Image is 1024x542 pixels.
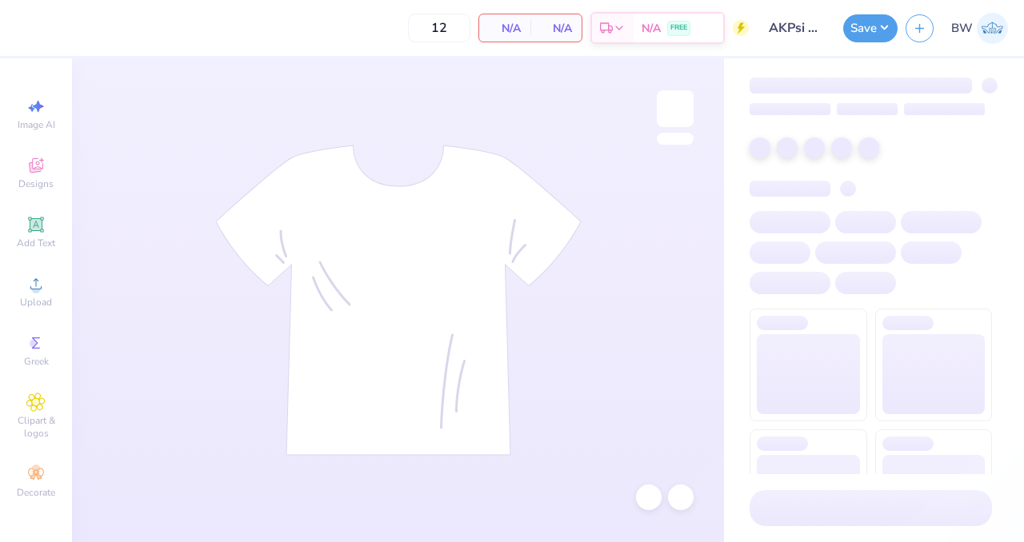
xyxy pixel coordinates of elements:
span: Add Text [17,237,55,249]
img: Brooke Williams [977,13,1008,44]
span: Designs [18,177,54,190]
button: Save [843,14,898,42]
span: Image AI [18,118,55,131]
a: BW [951,13,1008,44]
input: Untitled Design [757,12,835,44]
span: N/A [540,20,572,37]
span: N/A [642,20,661,37]
span: Clipart & logos [8,414,64,440]
input: – – [408,14,470,42]
span: Greek [24,355,49,368]
span: Upload [20,296,52,309]
span: Decorate [17,486,55,499]
img: tee-skeleton.svg [215,145,582,456]
span: FREE [670,22,687,34]
span: BW [951,19,973,38]
span: N/A [489,20,521,37]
